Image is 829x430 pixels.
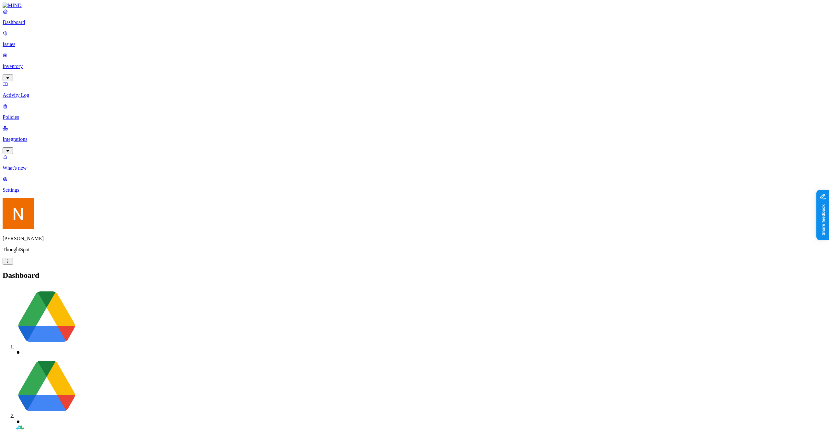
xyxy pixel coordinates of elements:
[16,356,78,418] img: svg%3e
[3,247,826,253] p: ThoughtSpot
[3,187,826,193] p: Settings
[3,271,826,280] h2: Dashboard
[3,19,826,25] p: Dashboard
[3,125,826,153] a: Integrations
[3,3,22,8] img: MIND
[3,176,826,193] a: Settings
[16,286,78,348] img: svg%3e
[3,165,826,171] p: What's new
[3,63,826,69] p: Inventory
[3,81,826,98] a: Activity Log
[3,154,826,171] a: What's new
[3,30,826,47] a: Issues
[3,114,826,120] p: Policies
[3,52,826,80] a: Inventory
[3,136,826,142] p: Integrations
[3,3,826,8] a: MIND
[3,103,826,120] a: Policies
[3,8,826,25] a: Dashboard
[3,92,826,98] p: Activity Log
[3,41,826,47] p: Issues
[3,198,34,229] img: Nitai Mishary
[3,236,826,242] p: [PERSON_NAME]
